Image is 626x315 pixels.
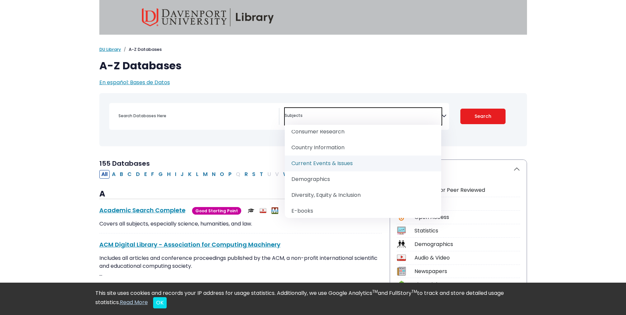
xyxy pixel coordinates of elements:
button: Filter Results E [142,170,149,179]
li: Current Events & Issues [285,156,442,171]
span: 155 Databases [99,159,150,168]
div: Alpha-list to filter by first letter of database name [99,170,322,178]
button: Filter Results R [243,170,250,179]
div: Financial Report [414,281,520,289]
button: Filter Results M [201,170,210,179]
div: Demographics [414,240,520,248]
div: Statistics [414,227,520,235]
input: Search database by title or keyword [115,111,279,121]
div: e-Book [414,200,520,208]
textarea: Search [285,114,442,119]
button: Filter Results D [134,170,142,179]
li: E-books [285,203,442,219]
div: Scholarly or Peer Reviewed [414,186,520,194]
button: Filter Results B [118,170,125,179]
nav: breadcrumb [99,46,527,53]
div: Newspapers [414,267,520,275]
button: Filter Results S [250,170,257,179]
img: Icon Newspapers [397,267,406,276]
button: Icon Legend [390,160,527,178]
button: Filter Results T [258,170,265,179]
sup: TM [372,289,378,294]
li: Consumer Research [285,124,442,140]
span: Good Starting Point [192,207,241,215]
div: Open Access [414,213,520,221]
a: En español: Bases de Datos [99,79,170,86]
button: Close [153,297,167,308]
button: Filter Results J [179,170,186,179]
div: Audio & Video [414,254,520,262]
img: Scholarly or Peer Reviewed [248,207,254,214]
button: Filter Results H [165,170,173,179]
sup: TM [412,289,417,294]
p: Includes all articles and conference proceedings published by the ACM, a non-profit international... [99,254,382,278]
nav: Search filters [99,93,527,146]
button: Filter Results N [210,170,217,179]
h1: A-Z Databases [99,59,527,72]
h3: A [99,189,382,199]
button: Filter Results G [156,170,165,179]
li: Country Information [285,140,442,156]
img: Icon Statistics [397,226,406,235]
button: Filter Results O [218,170,226,179]
img: Audio & Video [260,207,266,214]
img: MeL (Michigan electronic Library) [272,207,278,214]
a: ACM Digital Library - Association for Computing Machinery [99,240,280,249]
a: Read More [120,298,148,306]
p: Covers all subjects, especially science, humanities, and law. [99,220,382,228]
button: All [99,170,110,179]
img: Davenport University Library [142,8,274,26]
button: Filter Results P [226,170,234,179]
button: Filter Results I [173,170,178,179]
img: Icon Demographics [397,240,406,249]
button: Filter Results W [281,170,290,179]
button: Submit for Search Results [460,109,506,124]
button: Filter Results C [125,170,134,179]
button: Filter Results F [149,170,156,179]
a: Academic Search Complete [99,206,185,214]
li: Demographics [285,171,442,187]
button: Filter Results L [194,170,201,179]
button: Filter Results A [110,170,117,179]
button: Filter Results K [186,170,194,179]
li: Diversity, Equity & Inclusion [285,187,442,203]
img: Icon Financial Report [397,280,406,289]
li: A-Z Databases [121,46,162,53]
img: Icon Audio & Video [397,253,406,262]
div: This site uses cookies and records your IP address for usage statistics. Additionally, we use Goo... [95,289,531,308]
a: DU Library [99,46,121,52]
